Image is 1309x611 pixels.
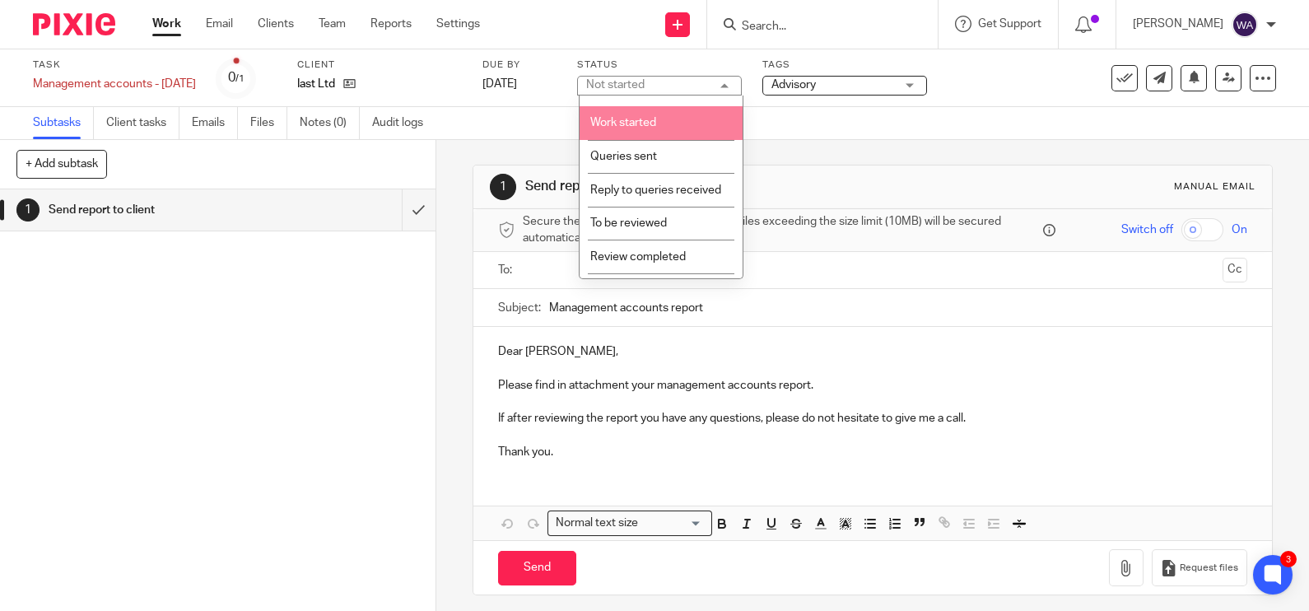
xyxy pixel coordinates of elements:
span: Switch off [1121,222,1173,238]
span: Get Support [978,18,1041,30]
label: Due by [482,58,557,72]
span: Review completed [590,251,686,263]
a: Client tasks [106,107,179,139]
input: Search for option [643,515,702,532]
div: Not started [586,79,645,91]
label: Client [297,58,462,72]
p: Dear [PERSON_NAME], [498,343,1247,360]
span: Reply to queries received [590,184,721,196]
label: Tags [762,58,927,72]
button: Request files [1152,549,1247,586]
div: 3 [1280,551,1297,567]
p: Please find in attachment your management accounts report. [498,377,1247,394]
a: Clients [258,16,294,32]
input: Search [740,20,888,35]
span: [DATE] [482,78,517,90]
span: Advisory [771,79,816,91]
div: Management accounts - September 2025 [33,76,196,92]
div: Manual email [1174,180,1255,194]
span: Missing info received [590,84,700,96]
span: Work started [590,117,656,128]
span: Secure the attachments in this message. Files exceeding the size limit (10MB) will be secured aut... [523,213,1039,247]
span: To be reviewed [590,217,667,229]
p: Iast Ltd [297,76,335,92]
p: Thank you. [498,444,1247,460]
small: /1 [235,74,245,83]
button: Cc [1223,258,1247,282]
span: Request files [1180,562,1238,575]
label: Subject: [498,300,541,316]
a: Work [152,16,181,32]
div: 1 [16,198,40,222]
input: Send [498,551,576,586]
a: Subtasks [33,107,94,139]
span: Normal text size [552,515,641,532]
a: Files [250,107,287,139]
img: svg%3E [1232,12,1258,38]
label: To: [498,262,516,278]
a: Reports [370,16,412,32]
a: Team [319,16,346,32]
p: [PERSON_NAME] [1133,16,1223,32]
div: 0 [228,68,245,87]
a: Notes (0) [300,107,360,139]
span: Queries sent [590,151,657,162]
div: 1 [490,174,516,200]
h1: Send report to client [49,198,273,222]
a: Audit logs [372,107,436,139]
h1: Send report to client [525,178,908,195]
p: If after reviewing the report you have any questions, please do not hesitate to give me a call. [498,410,1247,427]
a: Email [206,16,233,32]
img: Pixie [33,13,115,35]
a: Settings [436,16,480,32]
label: Task [33,58,196,72]
div: Management accounts - [DATE] [33,76,196,92]
button: + Add subtask [16,150,107,178]
div: Search for option [547,511,712,536]
span: On [1232,222,1247,238]
a: Emails [192,107,238,139]
label: Status [577,58,742,72]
